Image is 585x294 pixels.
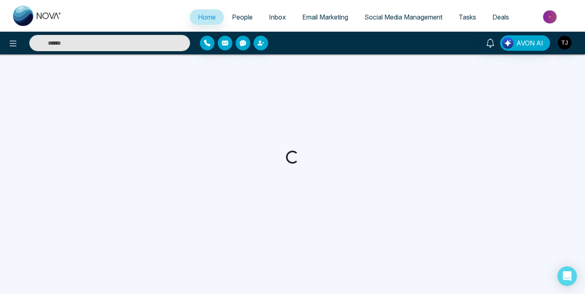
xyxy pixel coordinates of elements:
span: Email Marketing [302,13,348,21]
span: AVON AI [516,38,543,48]
span: Deals [492,13,509,21]
button: AVON AI [500,35,550,51]
span: Inbox [269,13,286,21]
a: Inbox [261,9,294,25]
span: People [232,13,253,21]
a: Tasks [451,9,484,25]
a: Home [190,9,224,25]
div: Open Intercom Messenger [557,266,577,286]
span: Home [198,13,216,21]
img: Market-place.gif [521,8,580,26]
img: Lead Flow [502,37,513,49]
a: Deals [484,9,517,25]
img: User Avatar [558,36,572,50]
span: Tasks [459,13,476,21]
img: Nova CRM Logo [13,6,62,26]
a: Social Media Management [356,9,451,25]
a: People [224,9,261,25]
span: Social Media Management [364,13,442,21]
a: Email Marketing [294,9,356,25]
